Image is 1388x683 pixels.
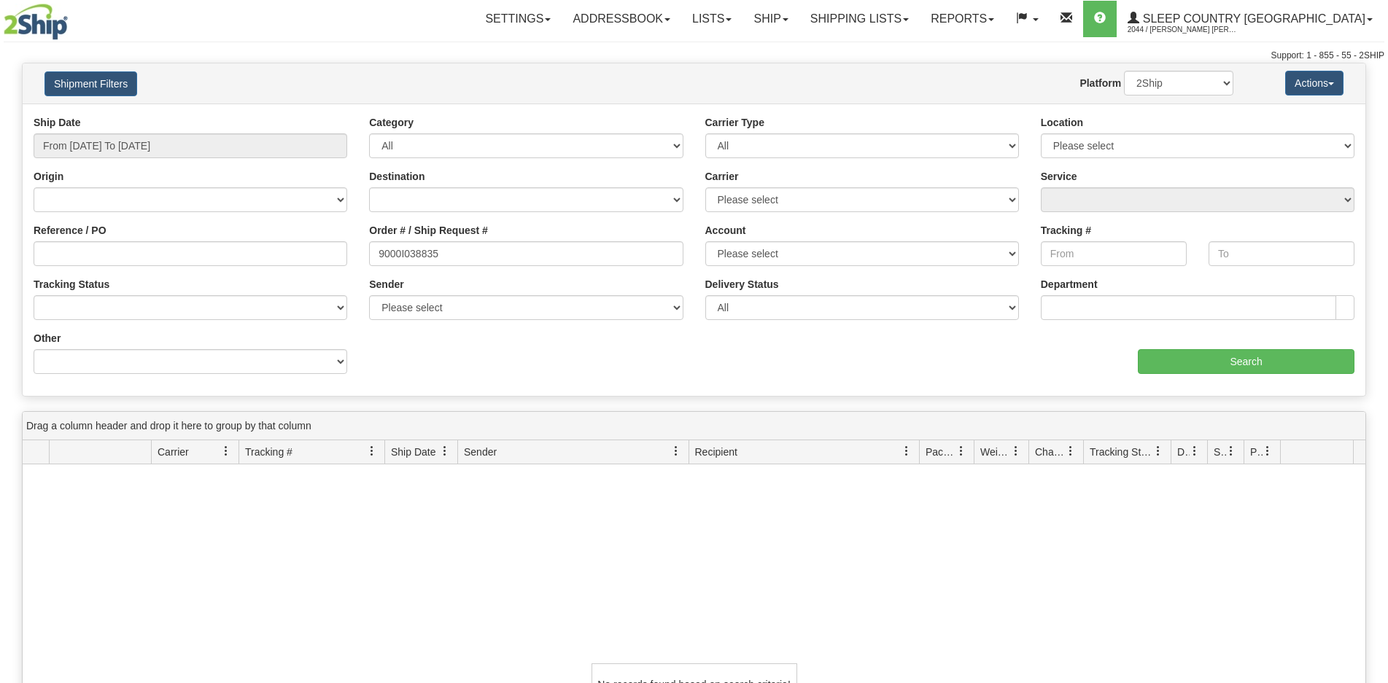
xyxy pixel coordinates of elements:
a: Packages filter column settings [949,439,974,464]
button: Actions [1285,71,1344,95]
a: Carrier filter column settings [214,439,239,464]
label: Carrier Type [705,115,764,130]
label: Order # / Ship Request # [369,223,488,238]
span: 2044 / [PERSON_NAME] [PERSON_NAME] [1128,23,1237,37]
span: Ship Date [391,445,435,459]
input: To [1209,241,1354,266]
div: grid grouping header [23,412,1365,440]
label: Service [1041,169,1077,184]
span: Sender [464,445,497,459]
label: Ship Date [34,115,81,130]
a: Charge filter column settings [1058,439,1083,464]
span: Carrier [158,445,189,459]
a: Ship Date filter column settings [433,439,457,464]
span: Delivery Status [1177,445,1190,459]
a: Sender filter column settings [664,439,689,464]
a: Sleep Country [GEOGRAPHIC_DATA] 2044 / [PERSON_NAME] [PERSON_NAME] [1117,1,1384,37]
img: logo2044.jpg [4,4,68,40]
label: Tracking Status [34,277,109,292]
a: Weight filter column settings [1004,439,1028,464]
span: Pickup Status [1250,445,1263,459]
a: Delivery Status filter column settings [1182,439,1207,464]
input: Search [1138,349,1354,374]
a: Ship [743,1,799,37]
a: Reports [920,1,1005,37]
span: Recipient [695,445,737,459]
a: Lists [681,1,743,37]
span: Packages [926,445,956,459]
label: Origin [34,169,63,184]
div: Support: 1 - 855 - 55 - 2SHIP [4,50,1384,62]
label: Sender [369,277,403,292]
label: Destination [369,169,424,184]
iframe: chat widget [1354,267,1387,415]
label: Account [705,223,746,238]
label: Tracking # [1041,223,1091,238]
label: Department [1041,277,1098,292]
a: Addressbook [562,1,681,37]
span: Charge [1035,445,1066,459]
span: Shipment Issues [1214,445,1226,459]
span: Sleep Country [GEOGRAPHIC_DATA] [1139,12,1365,25]
a: Shipment Issues filter column settings [1219,439,1244,464]
a: Tracking # filter column settings [360,439,384,464]
a: Settings [474,1,562,37]
span: Tracking # [245,445,292,459]
a: Pickup Status filter column settings [1255,439,1280,464]
a: Shipping lists [799,1,920,37]
a: Tracking Status filter column settings [1146,439,1171,464]
button: Shipment Filters [44,71,137,96]
span: Weight [980,445,1011,459]
label: Location [1041,115,1083,130]
span: Tracking Status [1090,445,1153,459]
a: Recipient filter column settings [894,439,919,464]
label: Reference / PO [34,223,106,238]
label: Other [34,331,61,346]
label: Delivery Status [705,277,779,292]
label: Platform [1079,76,1121,90]
label: Category [369,115,414,130]
input: From [1041,241,1187,266]
label: Carrier [705,169,739,184]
